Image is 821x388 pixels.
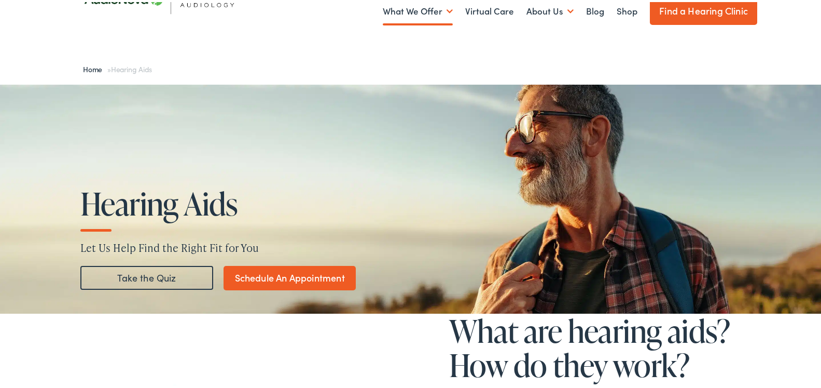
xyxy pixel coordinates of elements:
span: » [83,62,152,72]
h1: Hearing Aids [80,184,396,219]
a: Take the Quiz [80,264,213,288]
p: Let Us Help Find the Right Fit for You [80,238,749,253]
span: Hearing Aids [111,62,152,72]
a: Home [83,62,107,72]
a: Schedule An Appointment [224,264,356,288]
